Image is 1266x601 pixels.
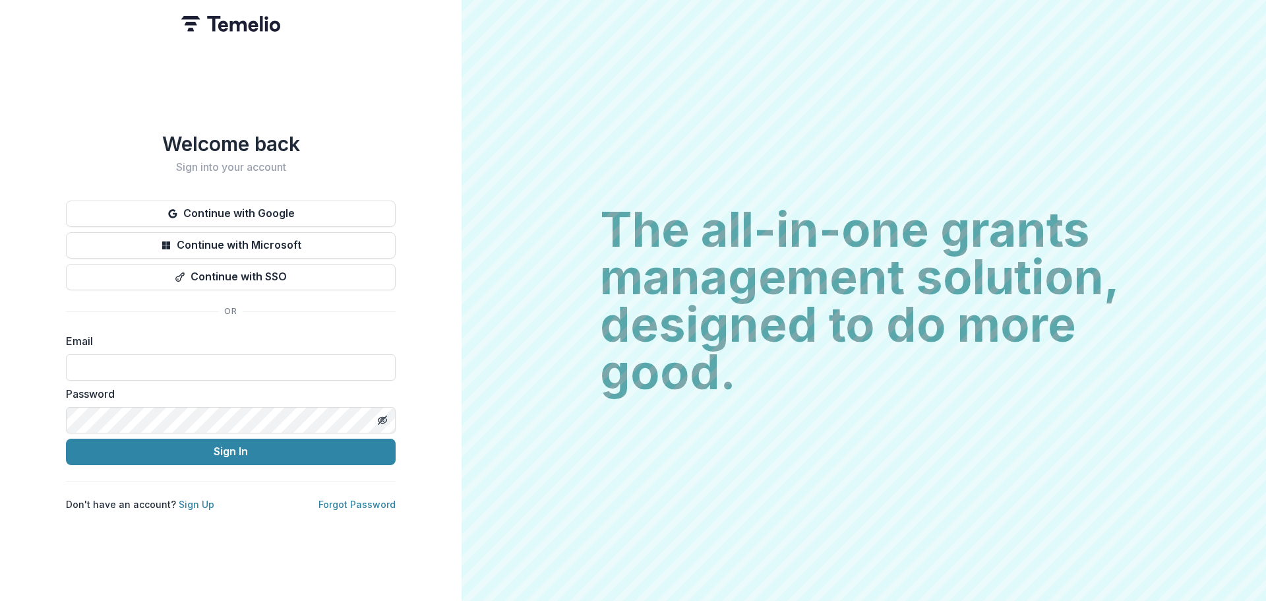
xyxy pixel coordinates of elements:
button: Continue with SSO [66,264,396,290]
button: Continue with Google [66,201,396,227]
a: Sign Up [179,499,214,510]
button: Continue with Microsoft [66,232,396,259]
h2: Sign into your account [66,161,396,174]
label: Password [66,386,388,402]
label: Email [66,333,388,349]
h1: Welcome back [66,132,396,156]
p: Don't have an account? [66,497,214,511]
a: Forgot Password [318,499,396,510]
button: Toggle password visibility [372,410,393,431]
img: Temelio [181,16,280,32]
button: Sign In [66,439,396,465]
